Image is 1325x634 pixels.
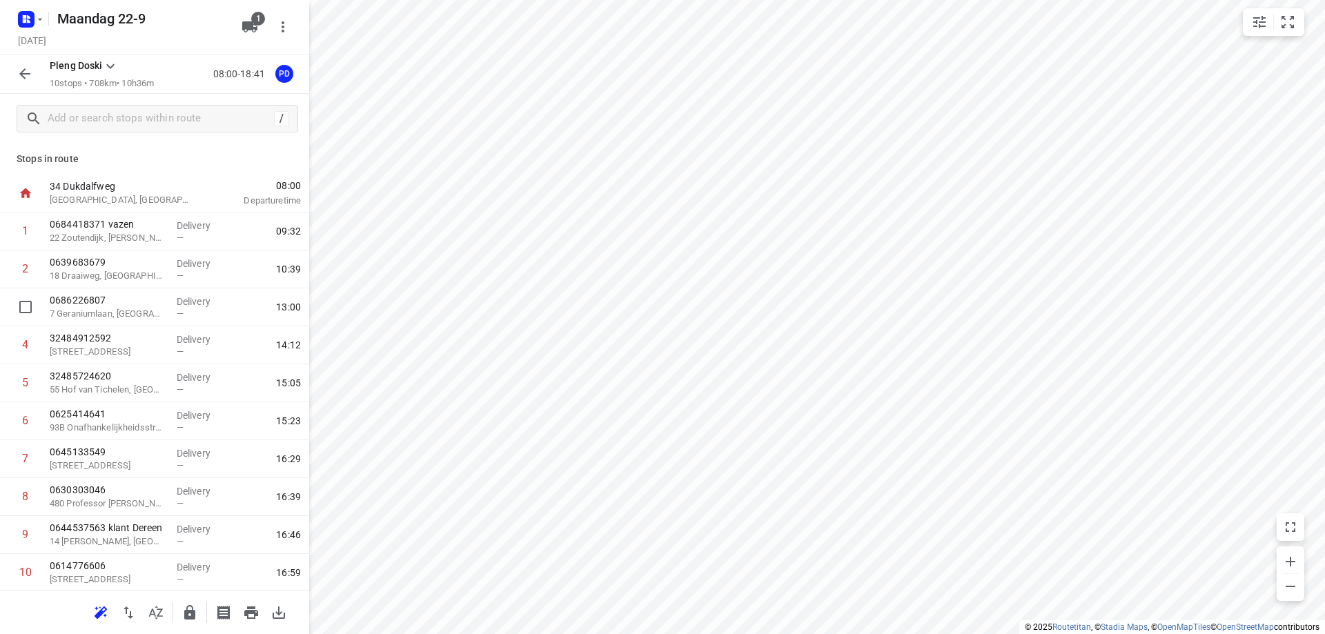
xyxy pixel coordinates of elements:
[48,108,274,130] input: Add or search stops within route
[22,452,28,465] div: 7
[50,559,166,573] p: 0614776606
[276,566,301,579] span: 16:59
[50,521,166,535] p: 0644537563 klant Dereen
[177,522,228,536] p: Delivery
[12,32,52,48] h5: Project date
[22,414,28,427] div: 6
[177,408,228,422] p: Delivery
[177,333,228,346] p: Delivery
[177,370,228,384] p: Delivery
[50,193,193,207] p: [GEOGRAPHIC_DATA], [GEOGRAPHIC_DATA]
[236,13,264,41] button: 1
[276,490,301,504] span: 16:39
[50,535,166,548] p: 14 Daniël Josephus Jittastraat, Tilburg
[50,293,166,307] p: 0686226807
[50,331,166,345] p: 32484912592
[115,605,142,618] span: Reverse route
[177,560,228,574] p: Delivery
[50,345,166,359] p: 644 Nekkersberglaan, Gent
[276,376,301,390] span: 15:05
[50,483,166,497] p: 0630303046
[177,346,184,357] span: —
[177,384,184,395] span: —
[271,60,298,88] button: PD
[22,490,28,503] div: 8
[210,194,301,208] p: Departure time
[50,217,166,231] p: 0684418371 vazen
[276,300,301,314] span: 13:00
[50,573,166,586] p: [STREET_ADDRESS]
[50,421,166,435] p: 93B Onafhankelijkheidsstraat, Edegem
[177,270,184,281] span: —
[22,528,28,541] div: 9
[177,446,228,460] p: Delivery
[177,498,184,508] span: —
[1025,622,1319,632] li: © 2025 , © , © © contributors
[176,599,204,626] button: Lock route
[276,528,301,542] span: 16:46
[50,497,166,511] p: 480 Professor Cobbenhagenlaan, Tilburg
[50,407,166,421] p: 0625414641
[251,12,265,26] span: 1
[276,452,301,466] span: 16:29
[177,232,184,243] span: —
[177,460,184,470] span: —
[177,484,228,498] p: Delivery
[276,262,301,276] span: 10:39
[1243,8,1304,36] div: small contained button group
[275,65,293,83] div: PD
[177,219,228,232] p: Delivery
[177,574,184,584] span: —
[1274,8,1302,36] button: Fit zoom
[276,414,301,428] span: 15:23
[177,308,184,319] span: —
[1217,622,1274,632] a: OpenStreetMap
[22,338,28,351] div: 4
[22,224,28,237] div: 1
[1052,622,1091,632] a: Routetitan
[52,8,230,30] h5: Maandag 22-9
[276,338,301,352] span: 14:12
[210,605,237,618] span: Print shipping labels
[213,67,271,81] p: 08:00-18:41
[1246,8,1273,36] button: Map settings
[237,605,265,618] span: Print route
[50,231,166,245] p: 22 Zoutendijk, [PERSON_NAME]
[1101,622,1148,632] a: Stadia Maps
[265,605,293,618] span: Download route
[276,224,301,238] span: 09:32
[50,255,166,269] p: 0639683679
[50,445,166,459] p: 0645133549
[177,536,184,546] span: —
[210,179,301,192] span: 08:00
[177,257,228,270] p: Delivery
[50,383,166,397] p: 55 Hof van Tichelen, [GEOGRAPHIC_DATA]
[142,605,170,618] span: Sort by time window
[50,307,166,321] p: 7 Geraniumlaan, Vlissingen
[1157,622,1210,632] a: OpenMapTiles
[177,295,228,308] p: Delivery
[87,605,115,618] span: Reoptimize route
[17,152,293,166] p: Stops in route
[50,179,193,193] p: 34 Dukdalfweg
[50,77,154,90] p: 10 stops • 708km • 10h36m
[22,376,28,389] div: 5
[19,566,32,579] div: 10
[274,111,289,126] div: /
[50,59,102,73] p: Pleng Doski
[271,67,298,80] span: Assigned to Pleng Doski
[50,369,166,383] p: 32485724620
[50,269,166,283] p: 18 Draaiweg, [GEOGRAPHIC_DATA]
[50,459,166,473] p: 29 Afrikaanderstraat, Tilburg
[12,293,39,321] span: Select
[177,422,184,433] span: —
[22,262,28,275] div: 2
